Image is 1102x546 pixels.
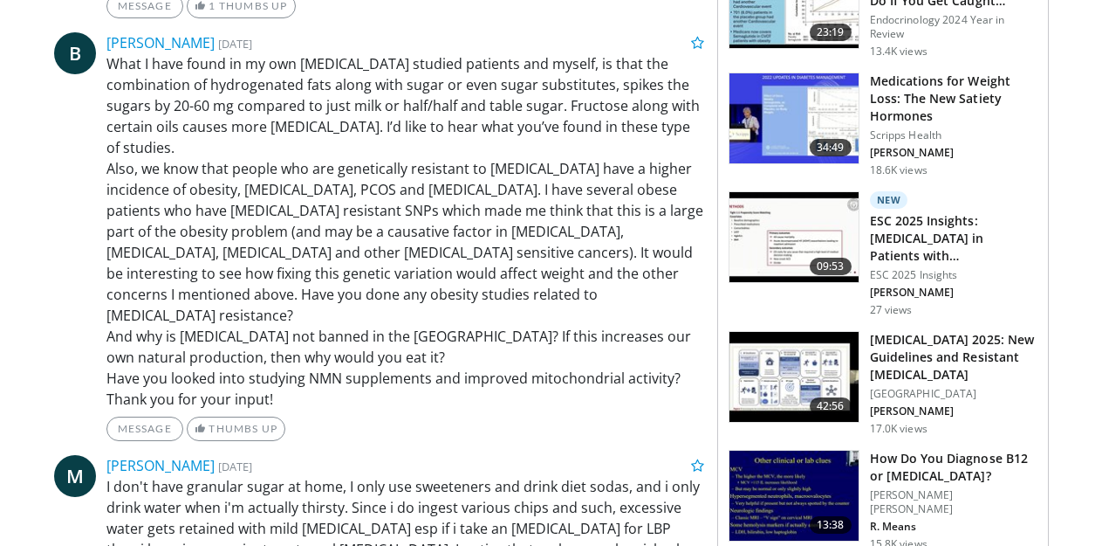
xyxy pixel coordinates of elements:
[810,516,852,534] span: 13:38
[810,24,852,41] span: 23:19
[870,488,1037,516] p: [PERSON_NAME] [PERSON_NAME]
[106,456,215,475] a: [PERSON_NAME]
[218,459,252,474] small: [DATE]
[870,45,927,59] p: 13.4K views
[218,36,252,52] small: [DATE]
[729,191,1037,317] a: 09:53 New ESC 2025 Insights: [MEDICAL_DATA] in Patients with [MEDICAL_DATA] with P… ESC 2025 Insi...
[729,73,859,164] img: 07e42906-ef03-456f-8d15-f2a77df6705a.150x105_q85_crop-smart_upscale.jpg
[187,417,285,441] a: Thumbs Up
[106,53,704,410] p: What I have found in my own [MEDICAL_DATA] studied patients and myself, is that the combination o...
[870,268,1037,282] p: ESC 2025 Insights
[729,192,859,283] img: c9a10187-eee5-41f7-8e53-6eaac5defb7b.150x105_q85_crop-smart_upscale.jpg
[870,163,927,177] p: 18.6K views
[870,128,1037,142] p: Scripps Health
[870,146,1037,160] p: [PERSON_NAME]
[810,139,852,156] span: 34:49
[106,33,215,52] a: [PERSON_NAME]
[870,450,1037,485] h3: How Do You Diagnose B12 or [MEDICAL_DATA]?
[870,520,1037,534] p: R. Means
[870,303,913,317] p: 27 views
[870,422,927,436] p: 17.0K views
[54,455,96,497] a: M
[870,13,1037,41] p: Endocrinology 2024 Year in Review
[870,286,1037,300] p: [PERSON_NAME]
[729,73,1037,177] a: 34:49 Medications for Weight Loss: The New Satiety Hormones Scripps Health [PERSON_NAME] 18.6K views
[810,258,852,275] span: 09:53
[54,32,96,74] a: B
[729,331,1037,436] a: 42:56 [MEDICAL_DATA] 2025: New Guidelines and Resistant [MEDICAL_DATA] [GEOGRAPHIC_DATA] [PERSON_...
[729,451,859,542] img: 172d2151-0bab-4046-8dbc-7c25e5ef1d9f.150x105_q85_crop-smart_upscale.jpg
[870,331,1037,384] h3: [MEDICAL_DATA] 2025: New Guidelines and Resistant [MEDICAL_DATA]
[810,397,852,415] span: 42:56
[870,404,1037,418] p: [PERSON_NAME]
[106,417,183,441] a: Message
[870,73,1037,125] h3: Medications for Weight Loss: The New Satiety Hormones
[870,212,1037,265] h3: ESC 2025 Insights: [MEDICAL_DATA] in Patients with [MEDICAL_DATA] with P…
[870,191,908,209] p: New
[870,387,1037,401] p: [GEOGRAPHIC_DATA]
[729,332,859,423] img: 280bcb39-0f4e-42eb-9c44-b41b9262a277.150x105_q85_crop-smart_upscale.jpg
